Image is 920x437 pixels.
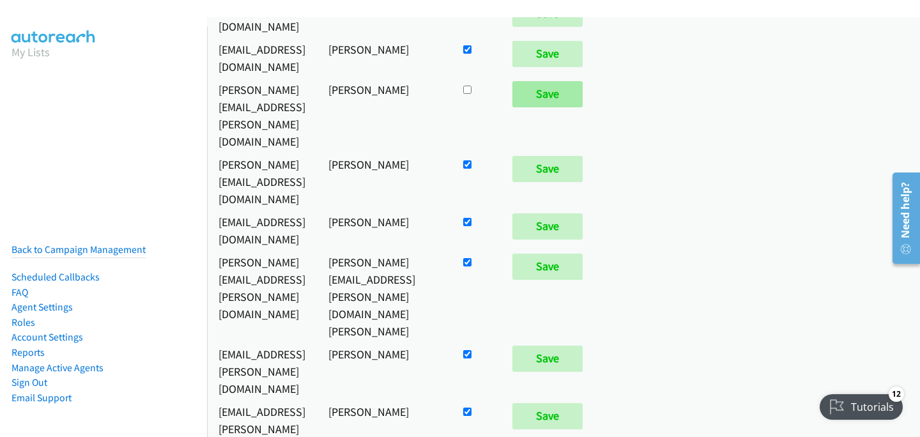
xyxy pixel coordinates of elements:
a: FAQ [11,286,28,298]
a: Account Settings [11,331,83,343]
td: [PERSON_NAME][EMAIL_ADDRESS][PERSON_NAME][DOMAIN_NAME] [207,251,317,343]
input: Save [512,81,583,107]
a: My Lists [11,45,50,59]
td: [PERSON_NAME] [317,38,449,79]
td: [PERSON_NAME] [317,343,449,401]
input: Save [512,403,583,429]
a: Roles [11,316,35,328]
td: [PERSON_NAME] [317,211,449,251]
input: Save [512,346,583,371]
td: [EMAIL_ADDRESS][PERSON_NAME][DOMAIN_NAME] [207,343,317,401]
a: Manage Active Agents [11,362,103,374]
input: Save [512,156,583,181]
td: [PERSON_NAME][EMAIL_ADDRESS][PERSON_NAME][DOMAIN_NAME] [PERSON_NAME] [317,251,449,343]
a: Back to Campaign Management [11,243,146,256]
input: Save [512,41,583,66]
input: Save [512,213,583,239]
a: Email Support [11,392,72,404]
td: [PERSON_NAME][EMAIL_ADDRESS][DOMAIN_NAME] [207,153,317,211]
td: [EMAIL_ADDRESS][DOMAIN_NAME] [207,38,317,79]
a: Reports [11,346,45,358]
td: [PERSON_NAME] [317,79,449,153]
td: [PERSON_NAME][EMAIL_ADDRESS][PERSON_NAME][DOMAIN_NAME] [207,79,317,153]
td: [EMAIL_ADDRESS][DOMAIN_NAME] [207,211,317,251]
iframe: Checklist [812,381,910,427]
a: Agent Settings [11,301,73,313]
iframe: Resource Center [884,167,920,269]
a: Sign Out [11,376,47,388]
a: Scheduled Callbacks [11,271,100,283]
td: [PERSON_NAME] [317,153,449,211]
input: Save [512,254,583,279]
